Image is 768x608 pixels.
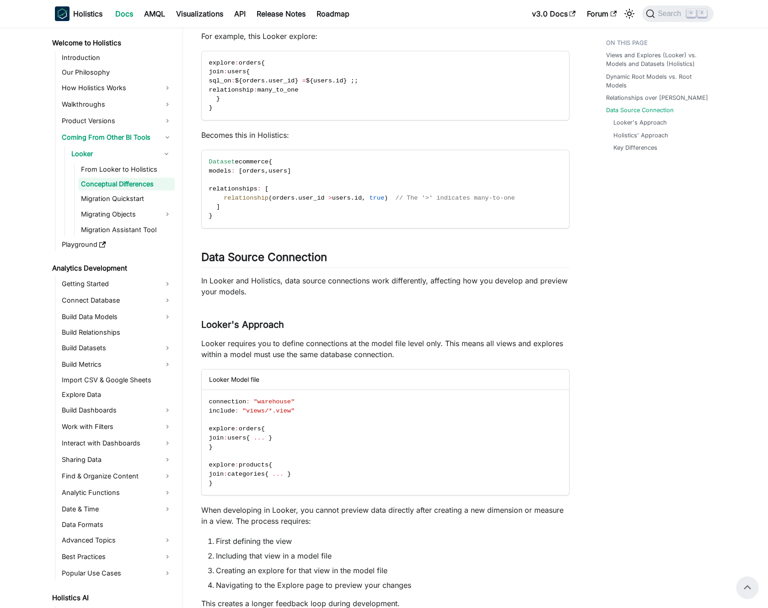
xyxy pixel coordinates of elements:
[295,77,298,84] span: }
[622,6,637,21] button: Switch between dark and light mode (currently light mode)
[209,444,213,451] span: }
[336,77,343,84] span: id
[78,223,175,236] a: Migration Assistant Tool
[396,195,515,201] span: // The '>' indicates many-to-one
[253,87,257,93] span: :
[269,168,287,174] span: users
[59,436,175,451] a: Interact with Dashboards
[306,77,310,84] span: $
[239,168,242,174] span: [
[201,250,569,268] h2: Data Source Connection
[613,131,668,140] a: Holistics' Approach
[110,6,139,21] a: Docs
[269,461,272,468] span: {
[201,275,569,297] p: In Looker and Holistics, data source connections work differently, affecting how you develop and ...
[224,195,269,201] span: relationship
[235,425,239,432] span: :
[201,505,569,527] p: When developing in Looker, you cannot preview data directly after creating a new dimension or mea...
[239,425,261,432] span: orders
[216,550,569,561] li: Including that view in a model file
[59,502,175,516] a: Date & Time
[49,592,175,604] a: Holistics AI
[253,434,264,441] span: ...
[655,10,687,18] span: Search
[78,163,175,176] a: From Looker to Holistics
[216,203,220,210] span: ]
[227,471,265,478] span: categories
[613,118,667,127] a: Looker's Approach
[242,407,295,414] span: "views/*.view"
[59,419,175,434] a: Work with Filters
[239,77,242,84] span: {
[216,580,569,591] li: Navigating to the Explore page to preview your changes
[59,51,175,64] a: Introduction
[239,461,269,468] span: products
[235,407,239,414] span: :
[231,77,235,84] span: :
[201,319,569,331] h3: Looker's Approach
[59,357,175,372] a: Build Metrics
[287,471,291,478] span: }
[227,434,246,441] span: users
[209,480,213,487] span: }
[351,77,354,84] span: ;
[201,31,569,42] p: For example, this Looker explore:
[606,93,708,102] a: Relationships over [PERSON_NAME]
[216,565,569,576] li: Creating an explore for that view in the model file
[209,60,235,66] span: explore
[239,60,261,66] span: orders
[242,77,265,84] span: orders
[59,518,175,531] a: Data Formats
[287,168,291,174] span: ]
[581,6,622,21] a: Forum
[78,178,175,190] a: Conceptual Differences
[606,106,674,114] a: Data Source Connection
[235,461,239,468] span: :
[313,77,332,84] span: users
[139,6,171,21] a: AMQL
[242,168,265,174] span: orders
[209,212,213,219] span: }
[698,9,707,17] kbd: K
[362,195,365,201] span: ,
[302,77,306,84] span: =
[209,425,235,432] span: explore
[59,341,175,355] a: Build Datasets
[269,434,272,441] span: }
[606,72,708,90] a: Dynamic Root Models vs. Root Models
[202,369,569,390] div: Looker Model file
[261,60,265,66] span: {
[332,77,336,84] span: .
[209,434,224,441] span: join
[209,87,254,93] span: relationship
[224,471,227,478] span: :
[246,434,250,441] span: {
[265,77,269,84] span: .
[46,27,183,608] nav: Docs sidebar
[351,195,354,201] span: .
[209,471,224,478] span: join
[269,158,272,165] span: {
[59,403,175,418] a: Build Dashboards
[55,6,70,21] img: Holistics
[231,168,235,174] span: :
[384,195,388,201] span: )
[209,104,213,111] span: }
[295,195,298,201] span: .
[171,6,229,21] a: Visualizations
[235,77,239,84] span: $
[526,6,581,21] a: v3.0 Docs
[201,338,569,360] p: Looker requires you to define connections at the model file level only. This means all views and ...
[59,130,175,145] a: Coming From Other BI Tools
[253,398,295,405] span: "warehouse"
[59,238,175,251] a: Playground
[642,5,713,22] button: Search (Command+K)
[311,6,355,21] a: Roadmap
[59,66,175,79] a: Our Philosophy
[272,471,283,478] span: ...
[209,158,235,165] span: Dataset
[269,195,272,201] span: (
[49,262,175,275] a: Analytics Development
[59,309,175,324] a: Build Data Models
[55,6,102,21] a: HolisticsHolistics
